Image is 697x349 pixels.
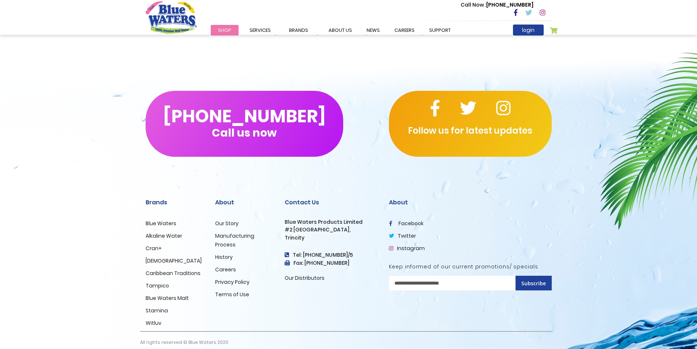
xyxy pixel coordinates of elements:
[285,227,378,233] h3: #2 [GEOGRAPHIC_DATA],
[215,220,239,227] a: Our Story
[215,253,233,261] a: History
[389,232,416,240] a: twitter
[285,219,378,225] h3: Blue Waters Products Limited
[285,260,378,266] h3: Fax: [PHONE_NUMBER]
[215,291,249,298] a: Terms of Use
[146,232,182,240] a: Alkaline Water
[146,257,202,264] a: [DEMOGRAPHIC_DATA]
[321,25,359,36] a: about us
[461,1,533,9] p: [PHONE_NUMBER]
[215,199,274,206] h2: About
[218,27,231,34] span: Shop
[146,91,343,157] button: [PHONE_NUMBER]Call us now
[146,282,169,289] a: Tampico
[146,319,161,327] a: Witluv
[215,266,236,273] a: Careers
[250,27,271,34] span: Services
[146,294,189,302] a: Blue Waters Malt
[146,1,197,33] a: store logo
[212,131,277,135] span: Call us now
[146,245,162,252] a: Cran+
[215,278,250,286] a: Privacy Policy
[146,199,204,206] h2: Brands
[285,274,325,282] a: Our Distributors
[289,27,308,34] span: Brands
[389,264,552,270] h5: Keep informed of our current promotions/ specials
[285,252,378,258] h4: Tel: [PHONE_NUMBER]/5
[387,25,422,36] a: careers
[389,220,424,227] a: facebook
[461,1,486,8] span: Call Now :
[521,280,546,287] span: Subscribe
[422,25,458,36] a: support
[285,199,378,206] h2: Contact Us
[146,220,176,227] a: Blue Waters
[285,235,378,241] h3: Trincity
[389,124,552,137] p: Follow us for latest updates
[146,307,168,314] a: Stamina
[359,25,387,36] a: News
[215,232,254,248] a: Manufacturing Process
[516,276,552,290] button: Subscribe
[513,25,544,36] a: login
[389,199,552,206] h2: About
[146,270,201,277] a: Caribbean Traditions
[389,245,425,252] a: Instagram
